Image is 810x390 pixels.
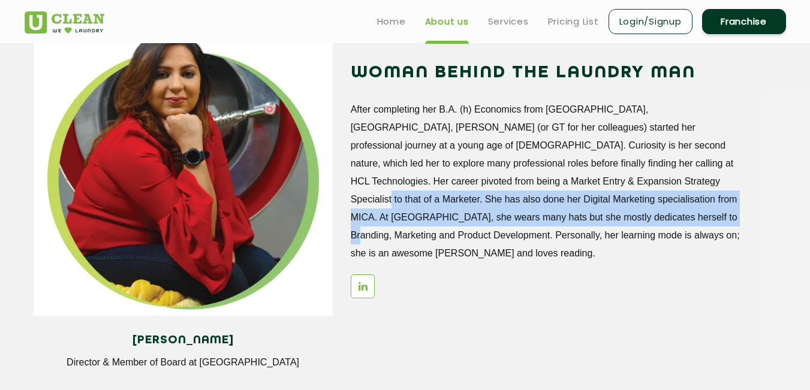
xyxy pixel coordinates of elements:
[351,59,747,87] h2: WOMAN BEHIND THE LAUNDRY MAN
[43,357,324,368] p: Director & Member of Board at [GEOGRAPHIC_DATA]
[425,14,469,29] a: About us
[34,17,333,316] img: Gunjan_11zon.webp
[702,9,786,34] a: Franchise
[488,14,529,29] a: Services
[548,14,599,29] a: Pricing List
[351,101,747,262] p: After completing her B.A. (h) Economics from [GEOGRAPHIC_DATA], [GEOGRAPHIC_DATA], [PERSON_NAME] ...
[609,9,692,34] a: Login/Signup
[377,14,406,29] a: Home
[43,334,324,347] h4: [PERSON_NAME]
[25,11,104,34] img: UClean Laundry and Dry Cleaning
